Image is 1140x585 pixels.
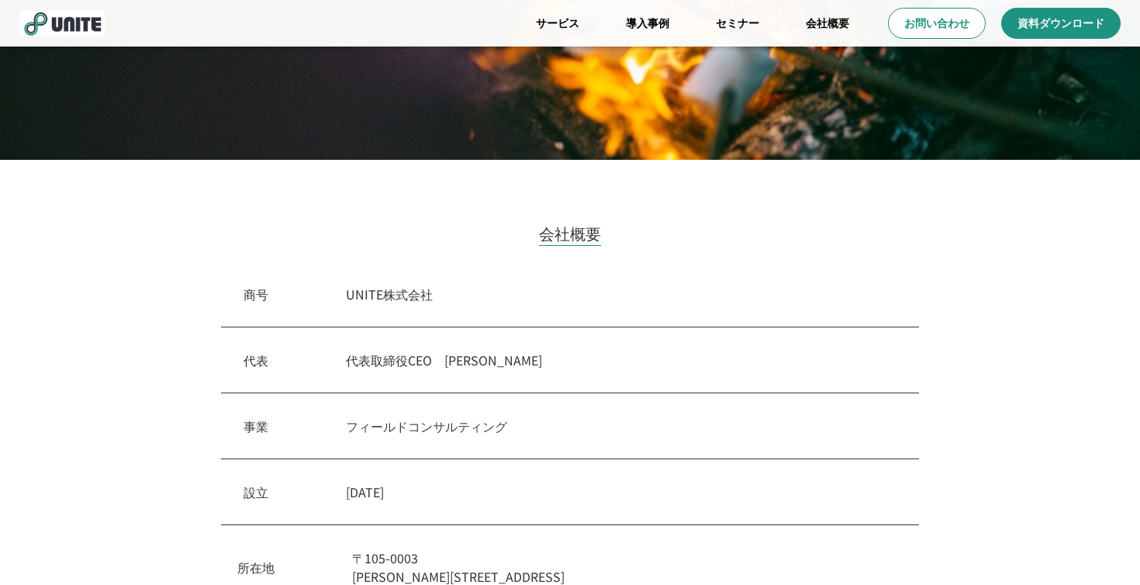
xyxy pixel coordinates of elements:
p: [DATE] [346,483,896,501]
p: お問い合わせ [904,16,969,31]
p: 事業 [244,417,268,435]
p: 設立 [244,483,268,501]
a: 資料ダウンロード [1001,8,1121,39]
iframe: Chat Widget [1062,511,1140,585]
p: UNITE株式会社 [346,285,896,303]
p: 資料ダウンロード [1017,16,1104,31]
div: チャットウィジェット [1062,511,1140,585]
p: 所在地 [237,558,275,576]
p: 代表取締役CEO [PERSON_NAME] [346,351,896,369]
p: フィールドコンサルティング [346,417,896,435]
h2: 会社概要 [539,222,601,246]
p: 代表 [244,351,268,369]
p: 商号 [244,285,268,303]
a: お問い合わせ [888,8,986,39]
